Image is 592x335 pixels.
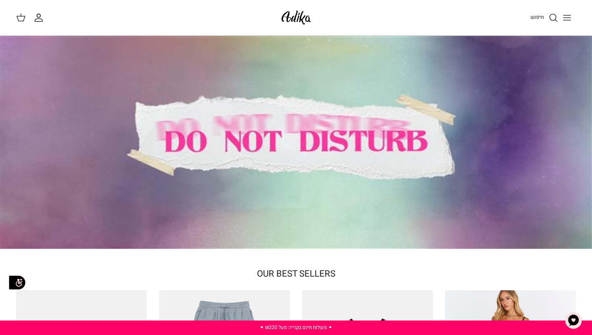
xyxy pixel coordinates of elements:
[6,271,28,294] img: accessibility_icon02.svg
[530,13,544,21] span: חיפוש
[260,324,332,331] a: ✦ משלוח חינם בקנייה מעל ₪220 ✦
[257,267,335,280] a: OUR BEST SELLERS
[561,308,586,333] button: צ'אט
[530,13,558,23] a: חיפוש
[279,8,313,27] img: Adika IL
[558,9,576,27] button: Toggle menu
[34,13,47,23] a: החשבון שלי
